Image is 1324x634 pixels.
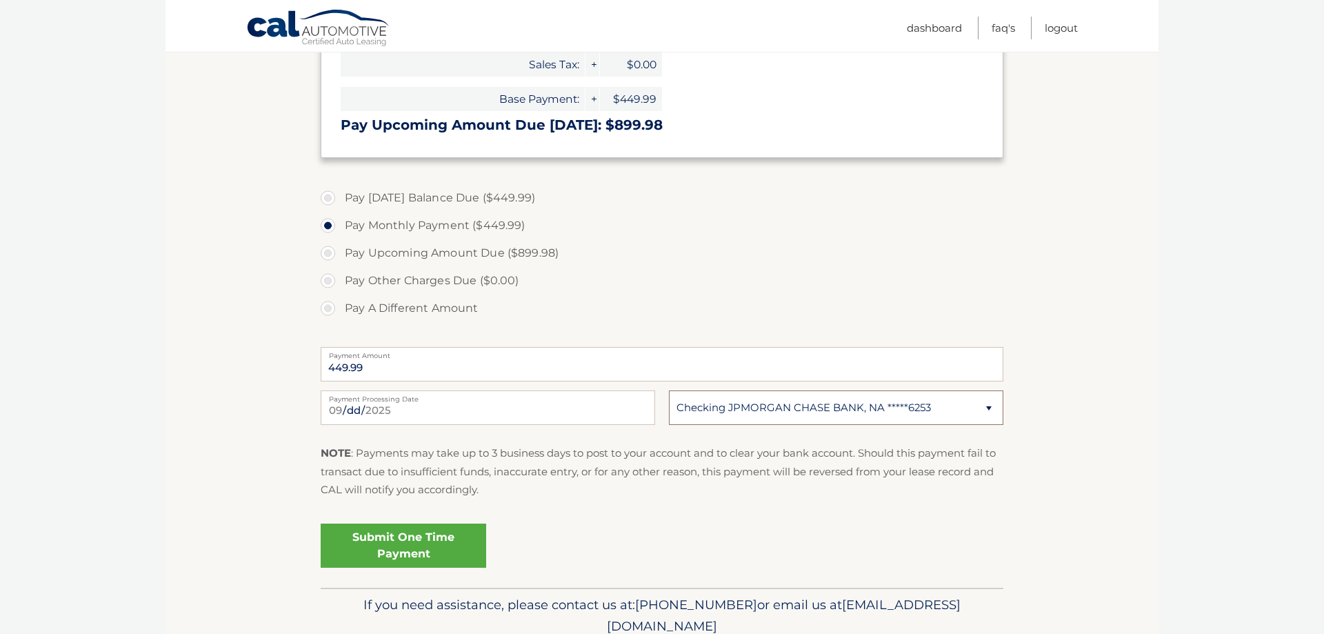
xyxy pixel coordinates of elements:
a: Submit One Time Payment [321,524,486,568]
h3: Pay Upcoming Amount Due [DATE]: $899.98 [341,117,983,134]
label: Pay Upcoming Amount Due ($899.98) [321,239,1003,267]
strong: NOTE [321,446,351,459]
label: Payment Amount [321,347,1003,358]
label: Payment Processing Date [321,390,655,402]
input: Payment Amount [321,347,1003,382]
label: Pay A Different Amount [321,295,1003,322]
p: : Payments may take up to 3 business days to post to your account and to clear your bank account.... [321,444,1003,499]
span: Base Payment: [341,87,585,111]
input: Payment Date [321,390,655,425]
label: Pay Monthly Payment ($449.99) [321,212,1003,239]
span: [PHONE_NUMBER] [635,597,757,613]
span: $449.99 [600,87,662,111]
label: Pay [DATE] Balance Due ($449.99) [321,184,1003,212]
a: Cal Automotive [246,9,391,49]
a: FAQ's [992,17,1015,39]
span: + [585,87,599,111]
label: Pay Other Charges Due ($0.00) [321,267,1003,295]
a: Logout [1045,17,1078,39]
span: Sales Tax: [341,52,585,77]
a: Dashboard [907,17,962,39]
span: + [585,52,599,77]
span: $0.00 [600,52,662,77]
